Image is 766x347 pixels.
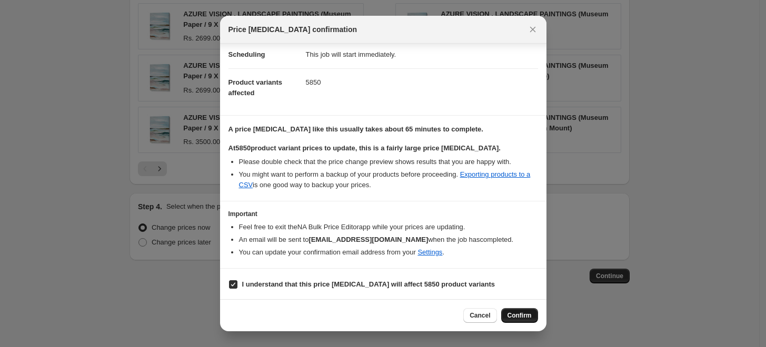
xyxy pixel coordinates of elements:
[228,50,265,58] span: Scheduling
[239,169,538,190] li: You might want to perform a backup of your products before proceeding. is one good way to backup ...
[228,210,538,218] h3: Important
[463,308,496,323] button: Cancel
[239,247,538,258] li: You can update your confirmation email address from your .
[508,311,532,320] span: Confirm
[228,144,501,152] b: At 5850 product variant prices to update, this is a fairly large price [MEDICAL_DATA].
[306,40,538,68] dd: This job will start immediately.
[417,248,442,256] a: Settings
[228,24,357,35] span: Price [MEDICAL_DATA] confirmation
[239,234,538,245] li: An email will be sent to when the job has completed .
[470,311,490,320] span: Cancel
[525,22,540,37] button: Close
[239,222,538,232] li: Feel free to exit the NA Bulk Price Editor app while your prices are updating.
[228,78,283,97] span: Product variants affected
[239,157,538,167] li: Please double check that the price change preview shows results that you are happy with.
[242,280,495,288] b: I understand that this price [MEDICAL_DATA] will affect 5850 product variants
[501,308,538,323] button: Confirm
[228,125,483,133] b: A price [MEDICAL_DATA] like this usually takes about 65 minutes to complete.
[309,236,428,243] b: [EMAIL_ADDRESS][DOMAIN_NAME]
[306,68,538,96] dd: 5850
